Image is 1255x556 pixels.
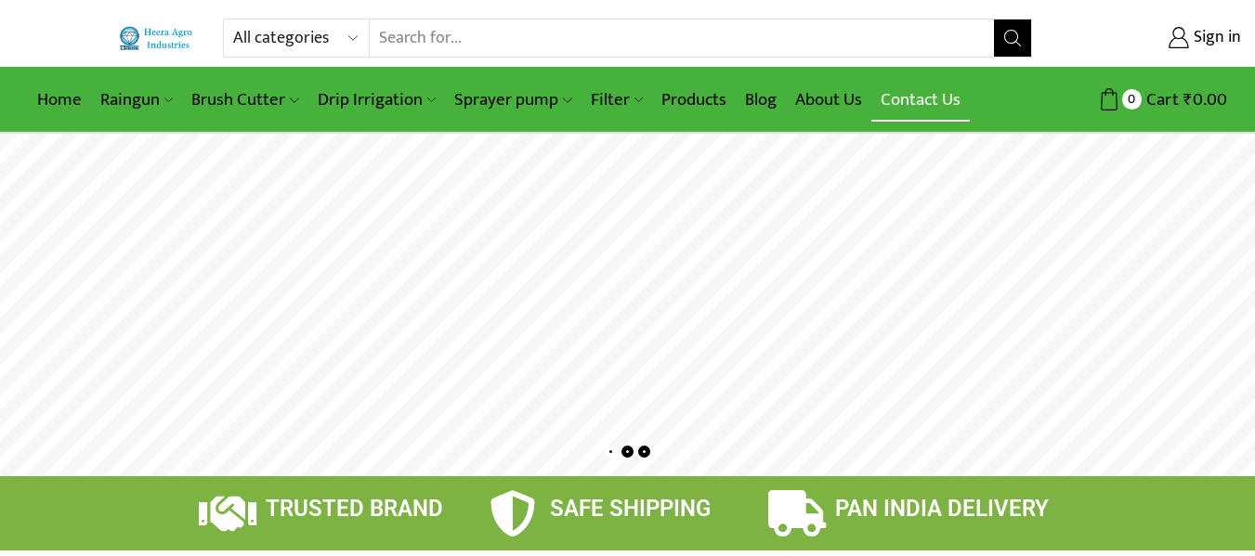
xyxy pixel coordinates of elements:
[786,78,871,122] a: About Us
[308,78,445,122] a: Drip Irrigation
[652,78,736,122] a: Products
[1189,26,1241,50] span: Sign in
[91,78,182,122] a: Raingun
[182,78,307,122] a: Brush Cutter
[871,78,970,122] a: Contact Us
[370,19,993,57] input: Search for...
[28,78,91,122] a: Home
[1183,85,1227,114] bdi: 0.00
[835,496,1049,522] span: PAN INDIA DELIVERY
[1051,83,1227,117] a: 0 Cart ₹0.00
[1060,21,1241,55] a: Sign in
[445,78,581,122] a: Sprayer pump
[582,78,652,122] a: Filter
[994,19,1031,57] button: Search button
[266,496,443,522] span: TRUSTED BRAND
[550,496,711,522] span: SAFE SHIPPING
[1183,85,1193,114] span: ₹
[1142,87,1179,112] span: Cart
[736,78,786,122] a: Blog
[1122,89,1142,109] span: 0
